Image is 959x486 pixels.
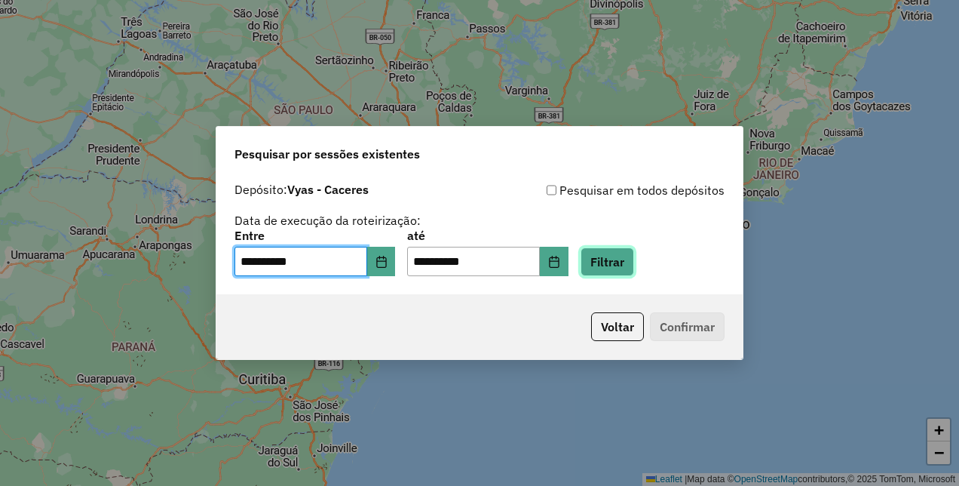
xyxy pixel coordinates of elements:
[581,248,634,276] button: Filtrar
[234,226,395,245] label: Entre
[287,182,369,197] strong: Vyas - Caceres
[234,180,369,198] label: Depósito:
[234,145,420,163] span: Pesquisar por sessões existentes
[367,247,396,277] button: Choose Date
[591,312,644,341] button: Voltar
[234,211,421,229] label: Data de execução da roteirização:
[479,181,725,199] div: Pesquisar em todos depósitos
[407,226,568,245] label: até
[540,247,568,277] button: Choose Date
